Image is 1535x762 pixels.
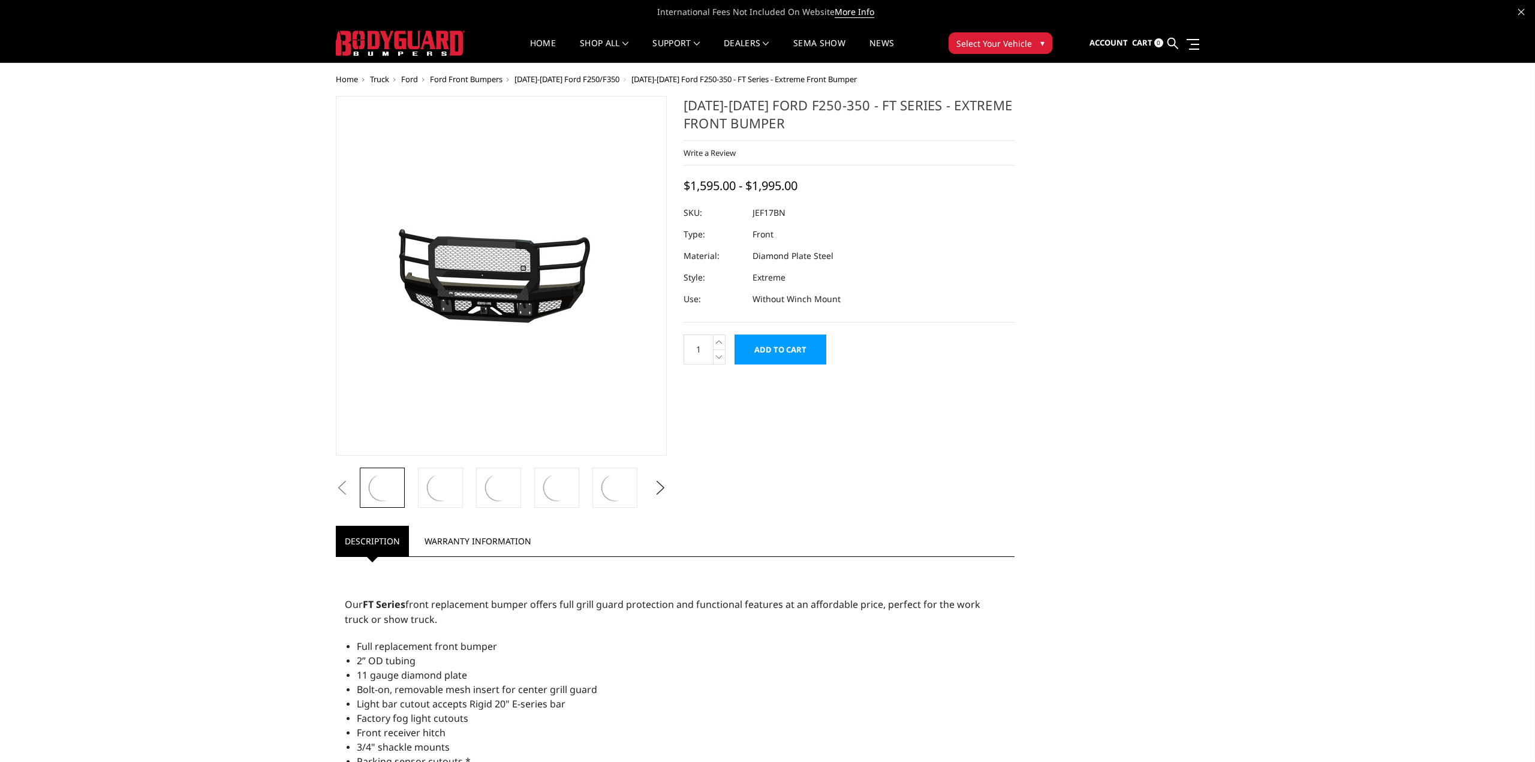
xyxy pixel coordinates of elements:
[753,224,773,245] dd: Front
[540,471,573,504] img: 2017-2022 Ford F250-350 - FT Series - Extreme Front Bumper
[357,683,597,696] span: Bolt-on, removable mesh insert for center grill guard
[652,479,670,497] button: Next
[735,335,826,365] input: Add to Cart
[652,39,700,62] a: Support
[684,96,1015,141] h1: [DATE]-[DATE] Ford F250-350 - FT Series - Extreme Front Bumper
[401,74,418,85] a: Ford
[416,526,540,556] a: Warranty Information
[357,654,416,667] span: 2” OD tubing
[956,37,1032,50] span: Select Your Vehicle
[753,288,841,310] dd: Without Winch Mount
[345,598,980,626] span: Our front replacement bumper offers full grill guard protection and functional features at an aff...
[1132,37,1152,48] span: Cart
[336,31,465,56] img: BODYGUARD BUMPERS
[482,471,515,504] img: 2017-2022 Ford F250-350 - FT Series - Extreme Front Bumper
[357,740,450,754] span: 3/4" shackle mounts
[598,471,631,504] img: 2017-2022 Ford F250-350 - FT Series - Extreme Front Bumper
[366,471,399,504] img: 2017-2022 Ford F250-350 - FT Series - Extreme Front Bumper
[724,39,769,62] a: Dealers
[1089,37,1128,48] span: Account
[333,479,351,497] button: Previous
[869,39,894,62] a: News
[1154,38,1163,47] span: 0
[1089,27,1128,59] a: Account
[684,288,744,310] dt: Use:
[753,202,785,224] dd: JEF17BN
[1132,27,1163,59] a: Cart 0
[357,697,565,710] span: Light bar cutout accepts Rigid 20" E-series bar
[336,74,358,85] a: Home
[363,598,405,611] strong: FT Series
[835,6,874,18] a: More Info
[424,471,457,504] img: 2017-2022 Ford F250-350 - FT Series - Extreme Front Bumper
[357,668,467,682] span: 11 gauge diamond plate
[949,32,1052,54] button: Select Your Vehicle
[357,712,468,725] span: Factory fog light cutouts
[530,39,556,62] a: Home
[336,96,667,456] a: 2017-2022 Ford F250-350 - FT Series - Extreme Front Bumper
[684,245,744,267] dt: Material:
[514,74,619,85] a: [DATE]-[DATE] Ford F250/F350
[753,245,833,267] dd: Diamond Plate Steel
[357,726,446,739] span: Front receiver hitch
[351,204,651,347] img: 2017-2022 Ford F250-350 - FT Series - Extreme Front Bumper
[684,202,744,224] dt: SKU:
[631,74,857,85] span: [DATE]-[DATE] Ford F250-350 - FT Series - Extreme Front Bumper
[793,39,845,62] a: SEMA Show
[684,224,744,245] dt: Type:
[357,640,497,653] span: Full replacement front bumper
[684,177,797,194] span: $1,595.00 - $1,995.00
[430,74,502,85] a: Ford Front Bumpers
[753,267,785,288] dd: Extreme
[684,267,744,288] dt: Style:
[580,39,628,62] a: shop all
[336,526,409,556] a: Description
[1040,37,1045,49] span: ▾
[684,147,736,158] a: Write a Review
[370,74,389,85] a: Truck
